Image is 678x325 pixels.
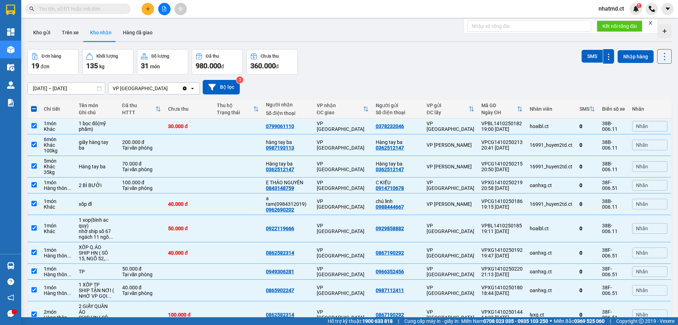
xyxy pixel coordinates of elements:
[44,158,72,164] div: 5 món
[266,161,310,167] div: Hàng tay ba
[141,62,149,70] span: 31
[468,21,591,32] input: Nhập số tổng đài
[28,24,56,41] button: Kho gửi
[82,49,133,75] button: Khối lượng135kg
[579,312,595,318] div: 0
[636,288,648,293] span: Nhãn
[398,317,399,325] span: |
[636,226,648,231] span: Nhãn
[404,317,459,325] span: Cung cấp máy in - giấy in:
[266,167,294,172] div: 0362512147
[376,204,404,210] div: 0988444667
[266,102,310,108] div: Người nhận
[665,6,671,12] span: caret-down
[481,139,523,145] div: VPCG1410250213
[122,185,161,191] div: Tại văn phòng
[427,201,474,207] div: VP [PERSON_NAME]
[117,24,158,41] button: Hàng đã giao
[481,110,517,115] div: Ngày ĐH
[427,285,474,296] div: VP [GEOGRAPHIC_DATA]
[7,294,14,301] span: notification
[44,228,72,234] div: Khác
[579,106,589,112] div: SMS
[266,250,294,256] div: 0862582314
[481,167,523,172] div: 20:50 [DATE]
[582,50,603,63] button: SMS
[530,142,572,148] div: 16991_huyen2td.ct
[317,121,369,132] div: VP [GEOGRAPHIC_DATA]
[481,198,523,204] div: VPCG1410250186
[481,315,523,320] div: 14:23 [DATE]
[530,312,572,318] div: lyxg.ct
[317,223,369,234] div: VP [GEOGRAPHIC_DATA]
[142,3,154,15] button: plus
[579,123,595,129] div: 0
[530,250,572,256] div: oanhxg.ct
[266,288,294,293] div: 0865902247
[376,312,404,318] div: 0867190292
[168,250,210,256] div: 40.000 đ
[376,103,420,108] div: Người gửi
[122,266,161,272] div: 50.000 đ
[602,22,637,30] span: Kết nối tổng đài
[530,269,572,274] div: oanhxg.ct
[376,226,404,231] div: 0929858882
[376,123,404,129] div: 0378232046
[79,164,115,169] div: Hàng tay ba
[427,309,474,320] div: VP [GEOGRAPHIC_DATA]
[236,76,243,83] sup: 3
[168,106,210,112] div: Chưa thu
[44,148,72,153] div: 100 kg
[317,285,369,296] div: VP [GEOGRAPHIC_DATA]
[602,223,625,234] div: 38B-006.11
[579,269,595,274] div: 0
[530,226,572,231] div: hoaibl.ct
[481,161,523,167] div: VPCG1410250215
[44,185,72,191] div: Hàng thông thường
[29,6,34,11] span: search
[44,266,72,272] div: 1 món
[203,80,240,94] button: Bộ lọc
[530,201,572,207] div: 16991_huyen2td.ct
[168,201,210,207] div: 40.000 đ
[196,62,221,70] span: 980.000
[44,169,72,175] div: 35 kg
[266,312,294,318] div: 0862582314
[79,303,115,315] div: 2 GIẤY QUẦN ÁO
[530,123,572,129] div: hoaibl.ct
[162,6,167,11] span: file-add
[317,266,369,277] div: VP [GEOGRAPHIC_DATA]
[266,207,294,213] div: 0962690202
[7,81,14,89] img: warehouse-icon
[530,106,572,112] div: Nhân viên
[44,180,72,185] div: 1 món
[266,145,294,151] div: 0987193113
[478,100,526,118] th: Toggle SortBy
[168,226,210,231] div: 50.000 đ
[266,226,294,231] div: 0922119666
[376,185,404,191] div: 0914710678
[109,234,113,240] span: ...
[44,315,72,320] div: Hàng thông thường
[636,142,648,148] span: Nhãn
[574,318,605,324] strong: 0369 525 060
[317,161,369,172] div: VP [GEOGRAPHIC_DATA]
[44,142,72,148] div: Khác
[427,121,474,132] div: VP [GEOGRAPHIC_DATA]
[158,3,171,15] button: file-add
[602,139,625,151] div: 38B-006.11
[597,21,642,32] button: Kết nối tổng đài
[579,164,595,169] div: 0
[427,223,474,234] div: VP [GEOGRAPHIC_DATA]
[206,54,219,59] div: Đã thu
[67,272,71,277] span: ...
[636,269,648,274] span: Nhãn
[376,269,404,274] div: 0966352456
[481,253,523,259] div: 19:47 [DATE]
[481,247,523,253] div: VPXG1410250192
[266,185,294,191] div: 0843148759
[122,290,161,296] div: Tại văn phòng
[266,269,294,274] div: 0949306281
[427,110,469,115] div: ĐC lấy
[362,318,393,324] strong: 1900 633 818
